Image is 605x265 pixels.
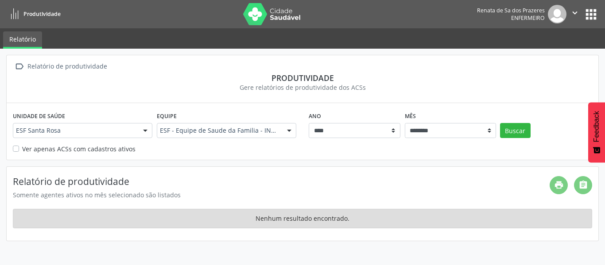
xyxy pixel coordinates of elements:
[13,83,592,92] div: Gere relatórios de produtividade dos ACSs
[13,109,65,123] label: Unidade de saúde
[588,102,605,162] button: Feedback - Mostrar pesquisa
[160,126,278,135] span: ESF - Equipe de Saude da Familia - INE: 0000143898
[23,10,61,18] span: Produtividade
[13,176,550,187] h4: Relatório de produtividade
[13,60,26,73] i: 
[593,111,601,142] span: Feedback
[22,144,136,154] label: Ver apenas ACSs com cadastros ativos
[570,8,580,18] i: 
[405,109,416,123] label: Mês
[26,60,109,73] div: Relatório de produtividade
[566,5,583,23] button: 
[309,109,321,123] label: Ano
[477,7,545,14] div: Renata de Sa dos Prazeres
[511,14,545,22] span: Enfermeiro
[6,7,61,21] a: Produtividade
[13,60,109,73] a:  Relatório de produtividade
[157,109,177,123] label: Equipe
[548,5,566,23] img: img
[13,209,592,228] div: Nenhum resultado encontrado.
[16,126,134,135] span: ESF Santa Rosa
[13,190,550,200] div: Somente agentes ativos no mês selecionado são listados
[583,7,599,22] button: apps
[3,31,42,49] a: Relatório
[500,123,531,138] button: Buscar
[13,73,592,83] div: Produtividade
